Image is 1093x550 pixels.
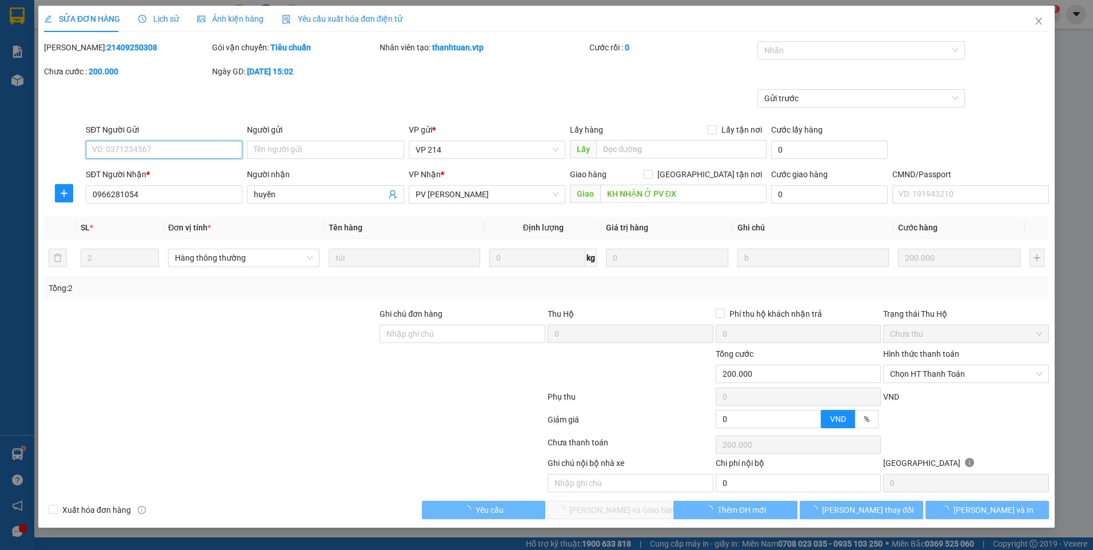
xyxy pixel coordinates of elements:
span: info-circle [138,506,146,514]
label: Cước giao hàng [771,170,828,179]
span: Phí thu hộ khách nhận trả [725,308,827,320]
button: Yêu cầu [422,501,545,519]
input: Ghi Chú [737,249,889,267]
button: plus [55,184,73,202]
span: % [864,415,869,424]
input: Cước lấy hàng [771,141,888,159]
span: loading [463,505,476,513]
span: Xuất hóa đơn hàng [58,504,135,516]
th: Ghi chú [733,217,893,239]
button: plus [1030,249,1044,267]
span: info-circle [965,458,974,467]
span: Ảnh kiện hàng [197,14,264,23]
span: clock-circle [138,15,146,23]
span: Chưa thu [890,325,1042,342]
span: Lấy hàng [570,125,603,134]
span: picture [197,15,205,23]
div: Chi phí nội bộ [716,457,881,474]
div: Gói vận chuyển: [212,41,378,54]
label: Hình thức thanh toán [883,349,959,358]
label: Cước lấy hàng [771,125,823,134]
input: Dọc đường [596,140,767,158]
div: Ghi chú nội bộ nhà xe [548,457,713,474]
span: Lịch sử [138,14,179,23]
input: 0 [898,249,1020,267]
div: SĐT Người Gửi [86,123,242,136]
input: Dọc đường [600,185,767,203]
button: Close [1023,6,1055,38]
div: [GEOGRAPHIC_DATA] [883,457,1049,474]
b: thanhtuan.vtp [432,43,484,52]
span: Cước hàng [898,223,938,232]
div: Phụ thu [546,390,715,410]
span: edit [44,15,52,23]
span: SỬA ĐƠN HÀNG [44,14,120,23]
span: Thu Hộ [548,309,574,318]
div: Người gửi [247,123,404,136]
label: Ghi chú đơn hàng [380,309,442,318]
input: Nhập ghi chú [548,474,713,492]
span: Đơn vị tính [168,223,211,232]
div: Chưa cước : [44,65,210,78]
div: Giảm giá [546,413,715,433]
b: [DATE] 15:02 [247,67,293,76]
span: Yêu cầu [476,504,504,516]
span: Hàng thông thường [175,249,313,266]
span: Giao hàng [570,170,607,179]
span: close [1034,17,1043,26]
button: delete [49,249,67,267]
div: Cước rồi : [589,41,755,54]
div: [PERSON_NAME]: [44,41,210,54]
span: Yêu cầu xuất hóa đơn điện tử [282,14,402,23]
span: [GEOGRAPHIC_DATA] tận nơi [653,168,767,181]
div: Chưa thanh toán [546,436,715,456]
input: Ghi chú đơn hàng [380,325,545,343]
span: VP 214 [416,141,559,158]
span: Chọn HT Thanh Toán [890,365,1042,382]
span: Định lượng [523,223,564,232]
button: Thêm ĐH mới [673,501,797,519]
div: Trạng thái Thu Hộ [883,308,1049,320]
div: CMND/Passport [892,168,1049,181]
button: [PERSON_NAME] và In [926,501,1049,519]
span: kg [585,249,597,267]
div: VP gửi [409,123,565,136]
span: Gửi trước [764,90,958,107]
span: user-add [388,190,397,199]
b: Tiêu chuẩn [270,43,311,52]
div: Tổng: 2 [49,282,422,294]
span: VND [883,392,899,401]
span: loading [809,505,822,513]
input: Cước giao hàng [771,185,888,204]
img: icon [282,15,291,24]
span: plus [55,189,73,198]
div: Ngày GD: [212,65,378,78]
span: Tên hàng [329,223,362,232]
b: 200.000 [89,67,118,76]
input: 0 [606,249,728,267]
span: Giao [570,185,600,203]
div: Nhân viên tạo: [380,41,587,54]
button: [PERSON_NAME] và Giao hàng [548,501,671,519]
div: Người nhận [247,168,404,181]
span: [PERSON_NAME] và In [954,504,1034,516]
span: VP Nhận [409,170,441,179]
span: Thêm ĐH mới [717,504,766,516]
b: 21409250308 [107,43,157,52]
span: PV Đức Xuyên [416,186,559,203]
span: Lấy [570,140,596,158]
span: Giá trị hàng [606,223,648,232]
span: loading [941,505,954,513]
span: VND [830,415,846,424]
div: SĐT Người Nhận [86,168,242,181]
button: [PERSON_NAME] thay đổi [800,501,923,519]
b: 0 [625,43,629,52]
span: SL [81,223,90,232]
span: Tổng cước [716,349,753,358]
input: VD: Bàn, Ghế [329,249,480,267]
span: loading [705,505,717,513]
span: Lấy tận nơi [717,123,767,136]
span: [PERSON_NAME] thay đổi [822,504,914,516]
